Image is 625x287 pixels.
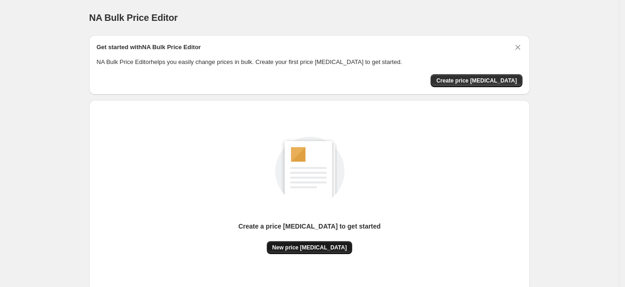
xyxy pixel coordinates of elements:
[436,77,517,84] span: Create price [MEDICAL_DATA]
[238,222,381,231] p: Create a price [MEDICAL_DATA] to get started
[272,244,347,251] span: New price [MEDICAL_DATA]
[513,43,522,52] button: Dismiss card
[97,57,522,67] p: NA Bulk Price Editor helps you easily change prices in bulk. Create your first price [MEDICAL_DAT...
[267,241,353,254] button: New price [MEDICAL_DATA]
[89,13,178,23] span: NA Bulk Price Editor
[97,43,201,52] h2: Get started with NA Bulk Price Editor
[431,74,522,87] button: Create price change job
